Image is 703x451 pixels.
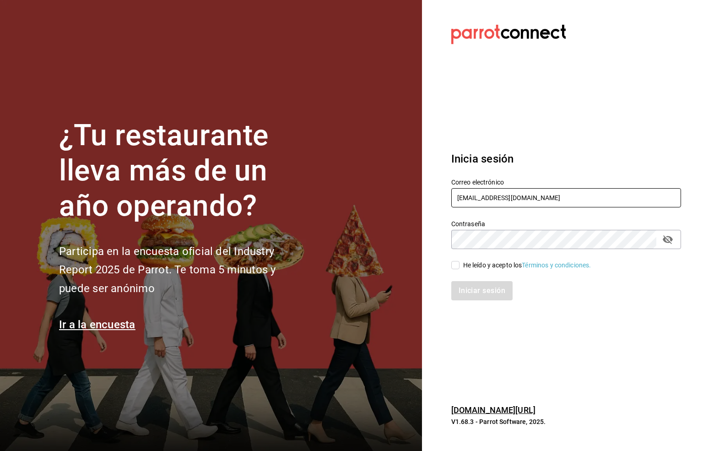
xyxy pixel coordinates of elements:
h2: Participa en la encuesta oficial del Industry Report 2025 de Parrot. Te toma 5 minutos y puede se... [59,242,306,298]
p: V1.68.3 - Parrot Software, 2025. [451,417,681,426]
div: He leído y acepto los [463,261,591,270]
a: Ir a la encuesta [59,318,135,331]
h3: Inicia sesión [451,151,681,167]
label: Contraseña [451,221,681,227]
a: Términos y condiciones. [522,261,591,269]
input: Ingresa tu correo electrónico [451,188,681,207]
a: [DOMAIN_NAME][URL] [451,405,535,415]
h1: ¿Tu restaurante lleva más de un año operando? [59,118,306,223]
button: passwordField [660,232,676,247]
label: Correo electrónico [451,179,681,185]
